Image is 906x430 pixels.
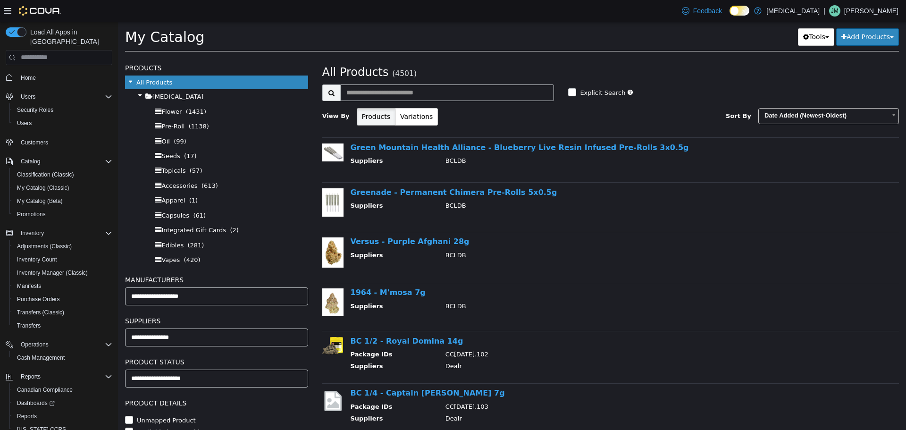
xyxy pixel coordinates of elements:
[9,293,116,306] button: Purchase Orders
[233,328,320,340] th: Package IDs
[13,397,59,409] a: Dashboards
[66,131,79,138] span: (17)
[43,235,62,242] span: Vapes
[13,104,112,116] span: Security Roles
[320,328,760,340] td: CC[DATE].102
[766,5,820,17] p: [MEDICAL_DATA]
[460,67,507,76] label: Explicit Search
[829,5,840,17] div: Joel Moore
[21,158,40,165] span: Catalog
[2,338,116,351] button: Operations
[9,410,116,423] button: Reports
[17,136,112,148] span: Customers
[21,373,41,380] span: Reports
[7,41,190,52] h5: Products
[17,339,112,350] span: Operations
[9,168,116,181] button: Classification (Classic)
[17,197,63,205] span: My Catalog (Beta)
[204,122,226,140] img: 150
[233,315,345,324] a: BC 1/2 - Royal Domina 14g
[43,220,66,227] span: Edibles
[13,118,35,129] a: Users
[9,117,116,130] button: Users
[204,216,226,246] img: 150
[43,205,108,212] span: Integrated Gift Cards
[233,229,320,241] th: Suppliers
[68,86,88,93] span: (1431)
[17,256,57,263] span: Inventory Count
[13,267,112,278] span: Inventory Manager (Classic)
[233,340,320,352] th: Suppliers
[641,87,768,101] span: Date Added (Newest-Oldest)
[9,253,116,266] button: Inventory Count
[75,190,88,197] span: (61)
[13,320,112,331] span: Transfers
[17,354,65,362] span: Cash Management
[13,307,68,318] a: Transfers (Classic)
[233,280,320,292] th: Suppliers
[43,145,67,152] span: Topicals
[320,392,760,404] td: Dealr
[13,104,57,116] a: Security Roles
[18,57,54,64] span: All Products
[320,179,760,191] td: BCLDB
[204,167,226,195] img: 150
[13,352,112,363] span: Cash Management
[84,160,100,168] span: (613)
[17,171,74,178] span: Classification (Classic)
[21,229,44,237] span: Inventory
[43,131,62,138] span: Seeds
[277,86,320,104] button: Variations
[17,228,48,239] button: Inventory
[43,86,64,93] span: Flower
[21,139,48,146] span: Customers
[678,1,726,20] a: Feedback
[9,194,116,208] button: My Catalog (Beta)
[17,72,112,84] span: Home
[13,182,73,194] a: My Catalog (Classic)
[320,340,760,352] td: Dealr
[233,166,439,175] a: Greenade - Permanent Chimera Pre-Rolls 5x0.5g
[320,380,760,392] td: CC[DATE].103
[13,294,64,305] a: Purchase Orders
[233,266,308,275] a: 1964 - M'mosa 7g
[17,137,52,148] a: Customers
[9,240,116,253] button: Adjustments (Classic)
[112,205,120,212] span: (2)
[718,7,781,24] button: Add Products
[19,6,61,16] img: Cova
[204,267,226,294] img: 150
[21,341,49,348] span: Operations
[71,101,91,108] span: (1138)
[17,386,73,394] span: Canadian Compliance
[66,235,83,242] span: (420)
[9,396,116,410] a: Dashboards
[17,309,64,316] span: Transfers (Classic)
[204,368,226,391] img: missing-image.png
[239,86,277,104] button: Products
[17,91,112,102] span: Users
[233,380,320,392] th: Package IDs
[693,6,722,16] span: Feedback
[9,208,116,221] button: Promotions
[13,411,112,422] span: Reports
[2,370,116,383] button: Reports
[17,156,44,167] button: Catalog
[17,371,44,382] button: Reports
[13,320,44,331] a: Transfers
[13,209,112,220] span: Promotions
[2,135,116,149] button: Customers
[17,394,78,404] label: Unmapped Product
[13,280,112,292] span: Manifests
[204,315,226,333] img: 150
[9,103,116,117] button: Security Roles
[43,101,67,108] span: Pre-Roll
[17,413,37,420] span: Reports
[26,27,112,46] span: Load All Apps in [GEOGRAPHIC_DATA]
[21,93,35,101] span: Users
[9,181,116,194] button: My Catalog (Classic)
[13,397,112,409] span: Dashboards
[17,228,112,239] span: Inventory
[13,267,92,278] a: Inventory Manager (Classic)
[9,351,116,364] button: Cash Management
